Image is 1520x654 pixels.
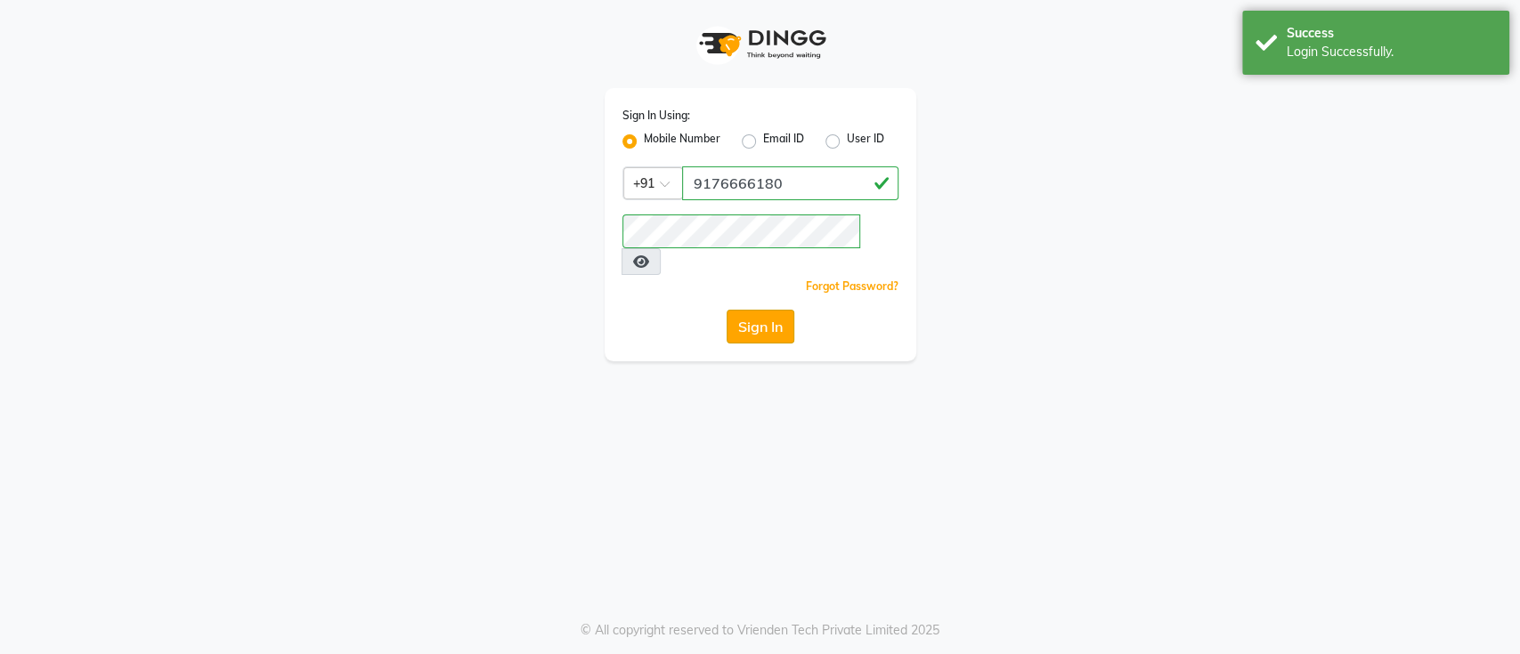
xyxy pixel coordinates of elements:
a: Forgot Password? [806,279,898,293]
input: Username [622,214,860,248]
label: Sign In Using: [622,108,690,124]
button: Sign In [727,310,794,343]
label: Email ID [763,131,804,152]
label: User ID [847,131,884,152]
div: Success [1287,24,1496,43]
img: logo1.svg [689,18,832,70]
div: Login Successfully. [1287,43,1496,61]
input: Username [682,166,898,200]
label: Mobile Number [644,131,720,152]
